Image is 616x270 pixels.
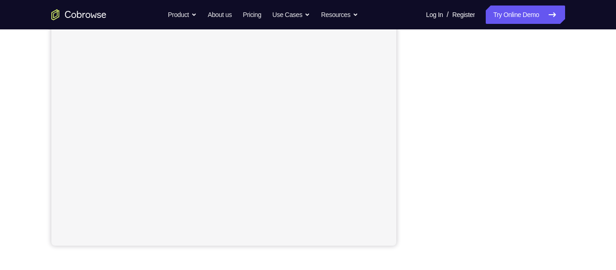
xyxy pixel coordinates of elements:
[447,9,449,20] span: /
[272,6,310,24] button: Use Cases
[321,6,358,24] button: Resources
[243,6,261,24] a: Pricing
[426,6,443,24] a: Log In
[51,9,106,20] a: Go to the home page
[452,6,475,24] a: Register
[208,6,232,24] a: About us
[486,6,565,24] a: Try Online Demo
[168,6,197,24] button: Product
